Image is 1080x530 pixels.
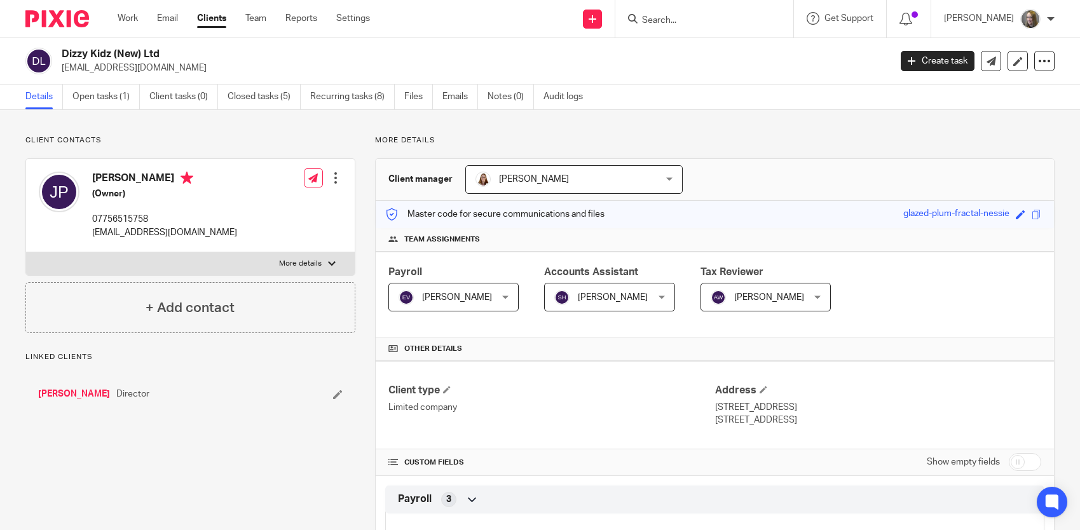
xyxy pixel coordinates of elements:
a: Clients [197,12,226,25]
img: svg%3E [554,290,570,305]
p: [EMAIL_ADDRESS][DOMAIN_NAME] [62,62,882,74]
img: Pixie [25,10,89,27]
div: glazed-plum-fractal-nessie [903,207,1009,222]
span: Director [116,388,149,400]
p: Master code for secure communications and files [385,208,605,221]
img: Me%201.png [475,172,491,187]
input: Search [641,15,755,27]
h4: [PERSON_NAME] [92,172,237,187]
a: Audit logs [543,85,592,109]
a: Emails [442,85,478,109]
p: [STREET_ADDRESS] [715,401,1041,414]
span: [PERSON_NAME] [422,293,492,302]
span: [PERSON_NAME] [499,175,569,184]
span: Accounts Assistant [544,267,638,277]
span: Tax Reviewer [701,267,763,277]
span: Payroll [398,493,432,506]
span: 3 [446,493,451,506]
span: [PERSON_NAME] [578,293,648,302]
a: Recurring tasks (8) [310,85,395,109]
p: Limited company [388,401,714,414]
img: svg%3E [711,290,726,305]
a: [PERSON_NAME] [38,388,110,400]
h4: CUSTOM FIELDS [388,458,714,468]
h4: Address [715,384,1041,397]
span: Payroll [388,267,422,277]
img: svg%3E [399,290,414,305]
span: Team assignments [404,234,480,245]
a: Notes (0) [488,85,534,109]
h2: Dizzy Kidz (New) Ltd [62,48,718,61]
p: [PERSON_NAME] [944,12,1014,25]
p: [STREET_ADDRESS] [715,414,1041,426]
a: Open tasks (1) [72,85,140,109]
span: Get Support [824,14,873,23]
h3: Client manager [388,173,453,186]
p: 07756515758 [92,213,237,226]
h4: + Add contact [146,298,235,318]
span: Other details [404,344,462,354]
h4: Client type [388,384,714,397]
p: More details [279,259,322,269]
span: [PERSON_NAME] [734,293,804,302]
a: Reports [285,12,317,25]
img: svg%3E [39,172,79,212]
a: Files [404,85,433,109]
a: Settings [336,12,370,25]
a: Email [157,12,178,25]
i: Primary [181,172,193,184]
a: Details [25,85,63,109]
h5: (Owner) [92,187,237,200]
p: [EMAIL_ADDRESS][DOMAIN_NAME] [92,226,237,239]
a: Work [118,12,138,25]
a: Closed tasks (5) [228,85,301,109]
a: Create task [901,51,974,71]
p: More details [375,135,1055,146]
img: Emma%201.jpg [1020,9,1041,29]
a: Team [245,12,266,25]
img: svg%3E [25,48,52,74]
p: Client contacts [25,135,355,146]
a: Client tasks (0) [149,85,218,109]
p: Linked clients [25,352,355,362]
label: Show empty fields [927,456,1000,468]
